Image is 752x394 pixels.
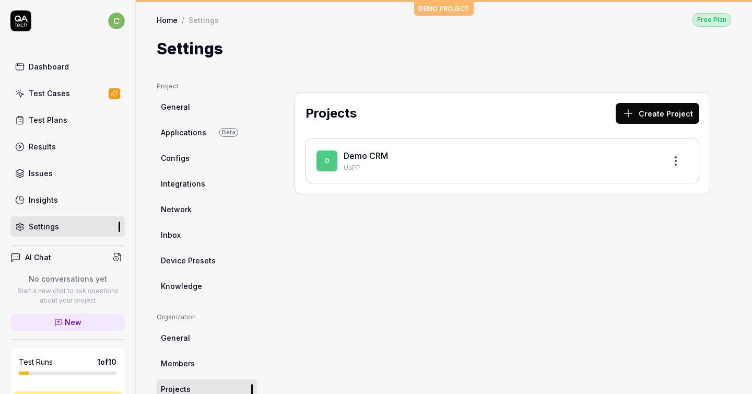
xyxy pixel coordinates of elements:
a: Device Presets [157,251,257,270]
span: c [108,13,125,29]
h1: Settings [157,37,223,61]
div: Results [29,141,56,152]
a: General [157,328,257,347]
a: Test Plans [10,110,125,130]
span: 1 of 10 [97,356,116,367]
p: UaPP [344,163,657,172]
p: Start a new chat to ask questions about your project [10,286,125,305]
span: New [65,317,81,328]
p: No conversations yet [10,273,125,284]
a: New [10,314,125,331]
a: Knowledge [157,276,257,296]
button: Free Plan [692,13,731,27]
div: Test Plans [29,114,67,125]
span: General [161,332,190,343]
span: Inbox [161,229,181,240]
span: D [316,150,337,171]
a: Insights [10,190,125,210]
a: Integrations [157,174,257,193]
a: Members [157,354,257,373]
a: Issues [10,163,125,183]
h2: Projects [305,104,357,123]
a: Results [10,136,125,157]
a: Inbox [157,225,257,245]
div: Settings [29,221,59,232]
span: Beta [219,128,238,137]
div: Organization [157,312,257,322]
div: Insights [29,194,58,205]
button: c [108,10,125,31]
a: Settings [10,216,125,237]
span: Knowledge [161,281,202,292]
a: Demo CRM [344,150,388,161]
a: General [157,97,257,117]
button: Create Project [616,103,699,124]
div: Issues [29,168,53,179]
div: Project [157,82,257,91]
a: ApplicationsBeta [157,123,257,142]
span: Members [161,358,195,369]
span: Applications [161,127,206,138]
h5: Test Runs [19,357,53,367]
div: / [182,15,184,25]
div: Dashboard [29,61,69,72]
a: Network [157,200,257,219]
h4: AI Chat [25,252,51,263]
div: Settings [189,15,219,25]
span: General [161,101,190,112]
a: Home [157,15,178,25]
span: Device Presets [161,255,216,266]
span: Network [161,204,192,215]
div: Test Cases [29,88,70,99]
a: Test Cases [10,83,125,103]
span: Integrations [161,178,205,189]
span: Configs [161,153,190,164]
a: Configs [157,148,257,168]
a: Dashboard [10,56,125,77]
